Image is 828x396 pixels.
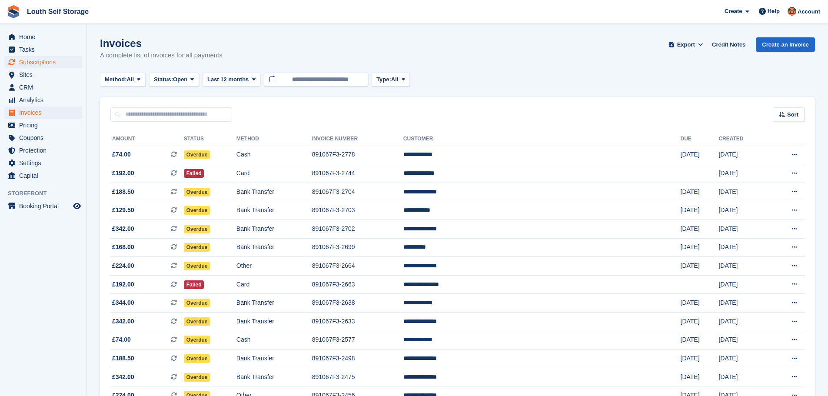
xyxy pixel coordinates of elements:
p: A complete list of invoices for all payments [100,50,223,60]
td: 891067F3-2702 [312,220,403,239]
td: Bank Transfer [236,294,312,313]
span: Failed [184,280,204,289]
span: Overdue [184,299,210,307]
td: [DATE] [681,349,719,368]
span: CRM [19,81,71,93]
span: Overdue [184,243,210,252]
span: Help [768,7,780,16]
span: Analytics [19,94,71,106]
span: All [127,75,134,84]
td: [DATE] [718,349,768,368]
span: Export [677,40,695,49]
td: 891067F3-2664 [312,257,403,276]
span: £192.00 [112,169,134,178]
a: Create an Invoice [756,37,815,52]
img: stora-icon-8386f47178a22dfd0bd8f6a31ec36ba5ce8667c1dd55bd0f319d3a0aa187defe.svg [7,5,20,18]
td: [DATE] [718,164,768,183]
span: Create [725,7,742,16]
a: menu [4,106,82,119]
a: menu [4,170,82,182]
td: Other [236,257,312,276]
span: Last 12 months [207,75,249,84]
a: menu [4,69,82,81]
span: All [391,75,399,84]
td: [DATE] [718,183,768,201]
td: [DATE] [681,146,719,164]
td: [DATE] [681,183,719,201]
span: £168.00 [112,243,134,252]
td: 891067F3-2704 [312,183,403,201]
td: 891067F3-2703 [312,201,403,220]
td: 891067F3-2633 [312,313,403,331]
td: 891067F3-2699 [312,238,403,257]
span: Tasks [19,43,71,56]
td: 891067F3-2778 [312,146,403,164]
button: Type: All [372,73,410,87]
span: £344.00 [112,298,134,307]
td: [DATE] [681,220,719,239]
td: Card [236,275,312,294]
td: [DATE] [718,146,768,164]
a: menu [4,200,82,212]
a: Preview store [72,201,82,211]
span: Overdue [184,354,210,363]
span: Capital [19,170,71,182]
th: Invoice Number [312,132,403,146]
span: Subscriptions [19,56,71,68]
span: Overdue [184,150,210,159]
a: menu [4,31,82,43]
span: Overdue [184,336,210,344]
span: £342.00 [112,317,134,326]
span: Failed [184,169,204,178]
td: Bank Transfer [236,368,312,386]
td: [DATE] [718,275,768,294]
span: Sort [787,110,798,119]
a: menu [4,81,82,93]
th: Method [236,132,312,146]
span: Overdue [184,262,210,270]
h1: Invoices [100,37,223,49]
span: £192.00 [112,280,134,289]
img: Andy Smith [788,7,796,16]
a: Credit Notes [708,37,749,52]
td: 891067F3-2663 [312,275,403,294]
span: Coupons [19,132,71,144]
td: Cash [236,331,312,349]
td: 891067F3-2638 [312,294,403,313]
td: [DATE] [681,238,719,257]
button: Method: All [100,73,146,87]
span: Overdue [184,373,210,382]
td: Bank Transfer [236,220,312,239]
button: Export [667,37,705,52]
td: Cash [236,146,312,164]
span: Settings [19,157,71,169]
td: [DATE] [718,313,768,331]
span: Overdue [184,188,210,196]
td: 891067F3-2577 [312,331,403,349]
span: Home [19,31,71,43]
a: menu [4,43,82,56]
button: Status: Open [149,73,199,87]
td: 891067F3-2475 [312,368,403,386]
td: [DATE] [681,201,719,220]
span: Type: [376,75,391,84]
td: [DATE] [681,331,719,349]
a: menu [4,144,82,156]
a: Louth Self Storage [23,4,92,19]
span: Open [173,75,187,84]
td: Bank Transfer [236,349,312,368]
span: Status: [154,75,173,84]
span: Pricing [19,119,71,131]
span: Method: [105,75,127,84]
td: Bank Transfer [236,183,312,201]
a: menu [4,157,82,169]
td: Bank Transfer [236,201,312,220]
span: Overdue [184,225,210,233]
span: Overdue [184,317,210,326]
span: £188.50 [112,187,134,196]
th: Due [681,132,719,146]
a: menu [4,119,82,131]
span: Protection [19,144,71,156]
span: Invoices [19,106,71,119]
td: [DATE] [718,201,768,220]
